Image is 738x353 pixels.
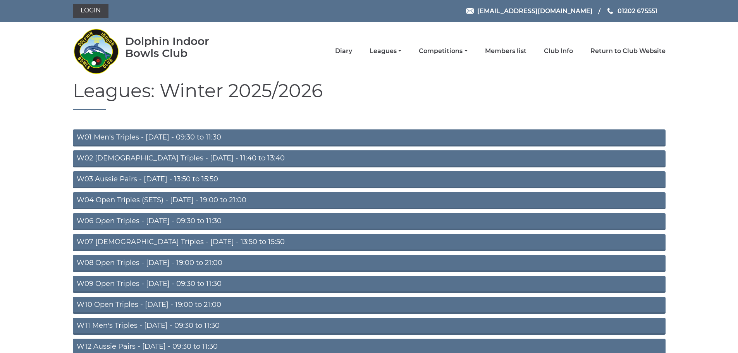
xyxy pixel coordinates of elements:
[73,297,666,314] a: W10 Open Triples - [DATE] - 19:00 to 21:00
[466,8,474,14] img: Email
[606,6,657,16] a: Phone us 01202 675551
[73,255,666,272] a: W08 Open Triples - [DATE] - 19:00 to 21:00
[590,47,666,55] a: Return to Club Website
[477,7,593,14] span: [EMAIL_ADDRESS][DOMAIN_NAME]
[466,6,593,16] a: Email [EMAIL_ADDRESS][DOMAIN_NAME]
[335,47,352,55] a: Diary
[73,213,666,230] a: W06 Open Triples - [DATE] - 09:30 to 11:30
[73,192,666,209] a: W04 Open Triples (SETS) - [DATE] - 19:00 to 21:00
[618,7,657,14] span: 01202 675551
[73,150,666,167] a: W02 [DEMOGRAPHIC_DATA] Triples - [DATE] - 11:40 to 13:40
[73,81,666,110] h1: Leagues: Winter 2025/2026
[370,47,401,55] a: Leagues
[73,276,666,293] a: W09 Open Triples - [DATE] - 09:30 to 11:30
[73,4,108,18] a: Login
[485,47,526,55] a: Members list
[125,35,234,59] div: Dolphin Indoor Bowls Club
[73,318,666,335] a: W11 Men's Triples - [DATE] - 09:30 to 11:30
[73,24,119,78] img: Dolphin Indoor Bowls Club
[419,47,467,55] a: Competitions
[544,47,573,55] a: Club Info
[73,234,666,251] a: W07 [DEMOGRAPHIC_DATA] Triples - [DATE] - 13:50 to 15:50
[73,171,666,188] a: W03 Aussie Pairs - [DATE] - 13:50 to 15:50
[607,8,613,14] img: Phone us
[73,129,666,146] a: W01 Men's Triples - [DATE] - 09:30 to 11:30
